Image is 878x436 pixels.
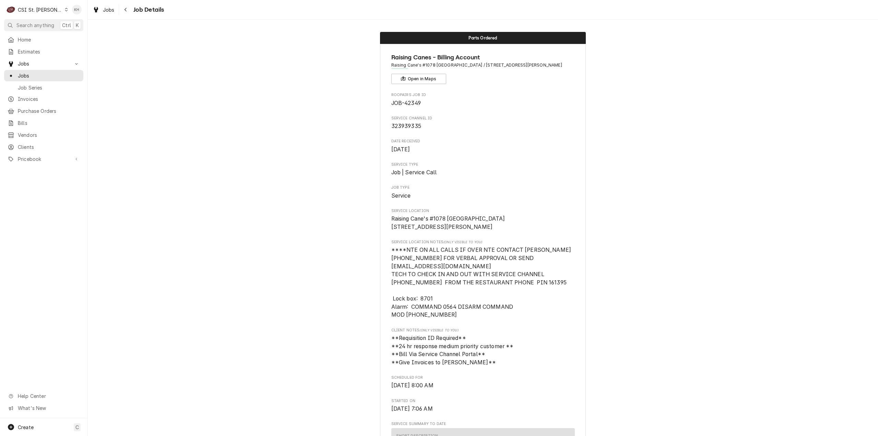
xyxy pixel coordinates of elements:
[103,6,115,13] span: Jobs
[72,5,82,14] div: Kelsey Hetlage's Avatar
[391,185,575,190] span: Job Type
[72,5,82,14] div: KH
[391,375,575,390] div: Scheduled For
[4,129,83,141] a: Vendors
[391,405,433,412] span: [DATE] 7:06 AM
[391,381,575,390] span: Scheduled For
[90,4,117,15] a: Jobs
[391,92,575,98] span: Roopairs Job ID
[391,145,575,154] span: Date Received
[4,46,83,57] a: Estimates
[18,392,79,400] span: Help Center
[391,405,575,413] span: Started On
[443,240,482,244] span: (Only Visible to You)
[391,62,575,68] span: Address
[391,53,575,84] div: Client Information
[391,239,575,319] div: [object Object]
[4,153,83,165] a: Go to Pricebook
[391,192,411,199] span: Service
[75,424,79,431] span: C
[391,335,514,366] span: **Requisition ID Required** **24 hr response medium priority customer ** **Bill Via Service Chann...
[18,95,80,103] span: Invoices
[391,382,434,389] span: [DATE] 8:00 AM
[391,122,575,130] span: Service Channel ID
[391,162,575,167] span: Service Type
[391,162,575,177] div: Service Type
[4,390,83,402] a: Go to Help Center
[391,99,575,107] span: Roopairs Job ID
[391,215,505,230] span: Raising Cane's #1078 [GEOGRAPHIC_DATA] [STREET_ADDRESS][PERSON_NAME]
[4,70,83,81] a: Jobs
[4,117,83,129] a: Bills
[391,92,575,107] div: Roopairs Job ID
[18,84,80,91] span: Job Series
[391,215,575,231] span: Service Location
[391,398,575,413] div: Started On
[120,4,131,15] button: Navigate back
[18,155,70,163] span: Pricebook
[18,72,80,79] span: Jobs
[391,334,575,367] span: [object Object]
[18,36,80,43] span: Home
[391,116,575,121] span: Service Channel ID
[18,6,62,13] div: CSI St. [PERSON_NAME]
[4,58,83,69] a: Go to Jobs
[391,100,421,106] span: JOB-42349
[391,168,575,177] span: Service Type
[4,141,83,153] a: Clients
[391,123,421,129] span: 323939335
[62,22,71,29] span: Ctrl
[18,60,70,67] span: Jobs
[391,192,575,200] span: Job Type
[391,247,573,318] span: ****NTE ON ALL CALLS IF OVER NTE CONTACT [PERSON_NAME] [PHONE_NUMBER] FOR VERBAL APPROVAL OR SEND...
[391,139,575,144] span: Date Received
[391,328,575,367] div: [object Object]
[18,424,34,430] span: Create
[18,107,80,115] span: Purchase Orders
[391,246,575,319] span: [object Object]
[391,328,575,333] span: Client Notes
[391,139,575,153] div: Date Received
[18,131,80,139] span: Vendors
[131,5,164,14] span: Job Details
[76,22,79,29] span: K
[6,5,16,14] div: CSI St. Louis's Avatar
[18,119,80,127] span: Bills
[468,36,497,40] span: Parts Ordered
[4,105,83,117] a: Purchase Orders
[16,22,54,29] span: Search anything
[18,48,80,55] span: Estimates
[419,328,458,332] span: (Only Visible to You)
[391,398,575,404] span: Started On
[391,185,575,200] div: Job Type
[4,93,83,105] a: Invoices
[6,5,16,14] div: C
[391,169,437,176] span: Job | Service Call
[391,146,410,153] span: [DATE]
[380,32,586,44] div: Status
[18,404,79,412] span: What's New
[391,116,575,130] div: Service Channel ID
[391,208,575,231] div: Service Location
[391,74,446,84] button: Open in Maps
[4,34,83,45] a: Home
[391,421,575,427] span: Service Summary To Date
[4,82,83,93] a: Job Series
[391,208,575,214] span: Service Location
[391,53,575,62] span: Name
[4,19,83,31] button: Search anythingCtrlK
[391,375,575,380] span: Scheduled For
[391,239,575,245] span: Service Location Notes
[4,402,83,414] a: Go to What's New
[18,143,80,151] span: Clients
